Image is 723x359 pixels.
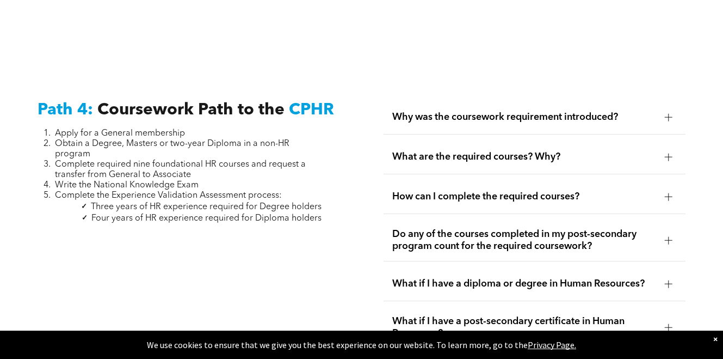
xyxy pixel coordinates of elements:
span: Four years of HR experience required for Diploma holders [91,214,322,223]
div: Dismiss notification [713,333,718,344]
a: Privacy Page. [528,339,576,350]
span: How can I complete the required courses? [392,191,656,203]
span: Path 4: [38,102,93,118]
span: Why was the coursework requirement introduced? [392,111,656,123]
span: Do any of the courses completed in my post-secondary program count for the required coursework? [392,228,656,252]
span: Complete the Experience Validation Assessment process: [55,191,282,200]
span: Obtain a Degree, Masters or two-year Diploma in a non-HR program [55,139,289,159]
span: What are the required courses? Why? [392,151,656,163]
span: What if I have a diploma or degree in Human Resources? [392,278,656,290]
span: What if I have a post-secondary certificate in Human Resources? [392,315,656,339]
span: Apply for a General membership [55,129,185,138]
span: Write the National Knowledge Exam [55,181,199,190]
span: CPHR [289,102,334,118]
span: Coursework Path to the [97,102,285,118]
span: Three years of HR experience required for Degree holders [91,203,322,211]
span: Complete required nine foundational HR courses and request a transfer from General to Associate [55,160,306,179]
